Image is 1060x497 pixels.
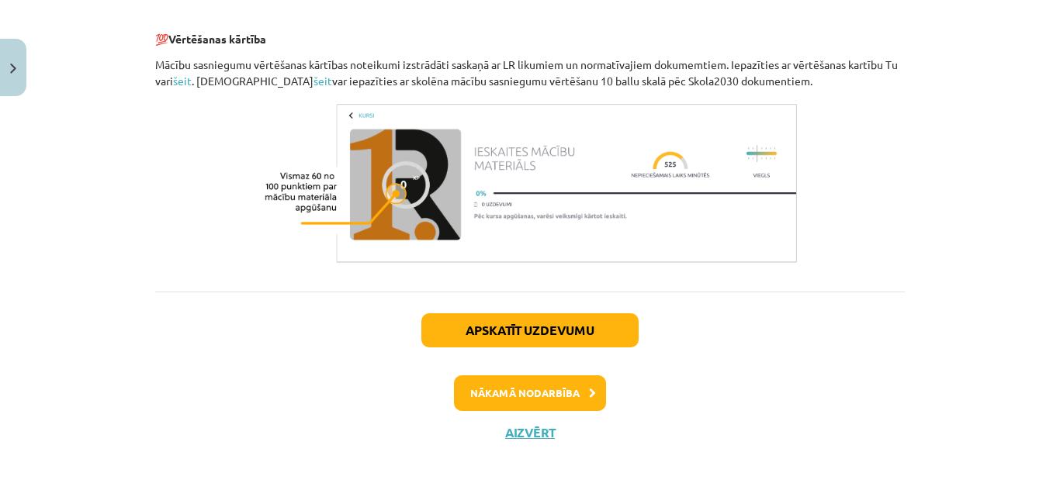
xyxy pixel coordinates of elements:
img: icon-close-lesson-0947bae3869378f0d4975bcd49f059093ad1ed9edebbc8119c70593378902aed.svg [10,64,16,74]
button: Nākamā nodarbība [454,375,606,411]
b: Vērtēšanas kārtība [168,32,266,46]
p: Mācību sasniegumu vērtēšanas kārtības noteikumi izstrādāti saskaņā ar LR likumiem un normatīvajie... [155,57,905,89]
a: šeit [313,74,332,88]
a: šeit [173,74,192,88]
button: Aizvērt [501,425,559,440]
button: Apskatīt uzdevumu [421,313,639,347]
p: 💯 [155,31,905,47]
